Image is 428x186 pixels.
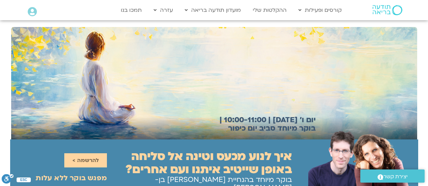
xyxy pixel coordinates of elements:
a: קורסים ופעילות [295,4,345,17]
span: יצירת קשר [383,172,408,181]
a: ההקלטות שלי [249,4,290,17]
a: להרשמה > [64,153,107,167]
a: מועדון תודעה בריאה [181,4,244,17]
a: תמכו בנו [117,4,145,17]
h2: יום ו׳ [DATE] | 10:00-11:00 | בוקר מיוחד סביב יום כיפור [209,116,316,133]
a: עזרה [150,4,176,17]
img: תודעה בריאה [373,5,402,15]
h2: מפגש בוקר ללא עלות [36,174,107,182]
a: יצירת קשר [360,169,425,183]
span: להרשמה > [72,157,99,163]
h2: איך לנוע מכעס וטינה אל סליחה באופן שייטיב איתנו ועם אחרים? [107,150,292,176]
